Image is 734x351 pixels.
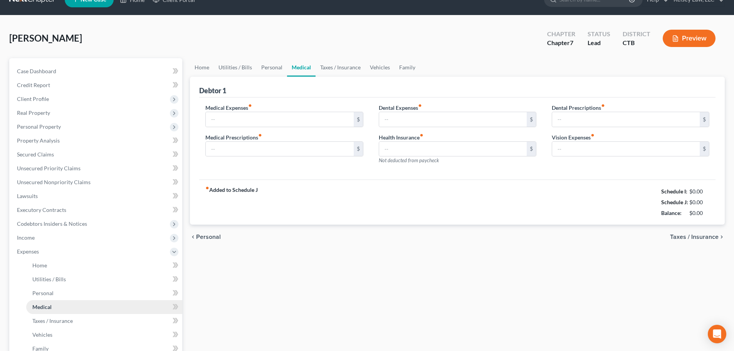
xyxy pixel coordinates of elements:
div: Chapter [547,30,575,39]
a: Property Analysis [11,134,182,148]
button: chevron_left Personal [190,234,221,240]
span: Lawsuits [17,193,38,199]
a: Secured Claims [11,148,182,161]
span: 7 [570,39,573,46]
span: Utilities / Bills [32,276,66,282]
span: Personal [32,290,54,296]
span: Codebtors Insiders & Notices [17,220,87,227]
a: Credit Report [11,78,182,92]
a: Medical [26,300,182,314]
span: [PERSON_NAME] [9,32,82,44]
div: Chapter [547,39,575,47]
span: Home [32,262,47,269]
i: fiber_manual_record [248,104,252,107]
input: -- [206,142,353,156]
i: fiber_manual_record [258,133,262,137]
span: Credit Report [17,82,50,88]
span: Not deducted from paycheck [379,157,439,163]
i: fiber_manual_record [591,133,595,137]
input: -- [552,112,700,127]
div: $0.00 [689,188,710,195]
label: Health Insurance [379,133,423,141]
a: Personal [257,58,287,77]
span: Expenses [17,248,39,255]
span: Client Profile [17,96,49,102]
strong: Added to Schedule J [205,186,258,218]
i: chevron_right [719,234,725,240]
a: Family [395,58,420,77]
label: Medical Prescriptions [205,133,262,141]
a: Taxes / Insurance [26,314,182,328]
i: fiber_manual_record [418,104,422,107]
div: $ [700,112,709,127]
span: Income [17,234,35,241]
div: Debtor 1 [199,86,226,95]
div: $ [527,142,536,156]
label: Dental Expenses [379,104,422,112]
strong: Schedule J: [661,199,688,205]
input: -- [206,112,353,127]
a: Medical [287,58,316,77]
a: Taxes / Insurance [316,58,365,77]
span: Property Analysis [17,137,60,144]
span: Vehicles [32,331,52,338]
span: Medical [32,304,52,310]
div: $ [700,142,709,156]
span: Secured Claims [17,151,54,158]
a: Case Dashboard [11,64,182,78]
a: Personal [26,286,182,300]
button: Taxes / Insurance chevron_right [670,234,725,240]
div: $ [354,142,363,156]
a: Unsecured Nonpriority Claims [11,175,182,189]
label: Vision Expenses [552,133,595,141]
a: Home [26,259,182,272]
span: Case Dashboard [17,68,56,74]
div: Open Intercom Messenger [708,325,726,343]
span: Personal Property [17,123,61,130]
input: -- [379,112,527,127]
div: $0.00 [689,209,710,217]
i: fiber_manual_record [205,186,209,190]
strong: Schedule I: [661,188,687,195]
label: Medical Expenses [205,104,252,112]
div: District [623,30,650,39]
span: Taxes / Insurance [670,234,719,240]
a: Home [190,58,214,77]
div: Lead [588,39,610,47]
a: Unsecured Priority Claims [11,161,182,175]
i: fiber_manual_record [420,133,423,137]
strong: Balance: [661,210,682,216]
a: Vehicles [26,328,182,342]
span: Executory Contracts [17,207,66,213]
span: Personal [196,234,221,240]
span: Taxes / Insurance [32,317,73,324]
div: CTB [623,39,650,47]
a: Lawsuits [11,189,182,203]
span: Unsecured Nonpriority Claims [17,179,91,185]
span: Unsecured Priority Claims [17,165,81,171]
div: $ [527,112,536,127]
i: chevron_left [190,234,196,240]
div: $0.00 [689,198,710,206]
a: Utilities / Bills [214,58,257,77]
button: Preview [663,30,716,47]
a: Utilities / Bills [26,272,182,286]
div: $ [354,112,363,127]
a: Vehicles [365,58,395,77]
input: -- [379,142,527,156]
label: Dental Prescriptions [552,104,605,112]
div: Status [588,30,610,39]
span: Real Property [17,109,50,116]
i: fiber_manual_record [601,104,605,107]
a: Executory Contracts [11,203,182,217]
input: -- [552,142,700,156]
